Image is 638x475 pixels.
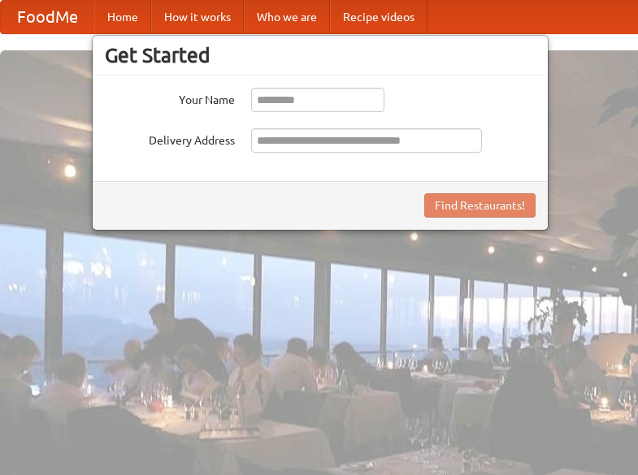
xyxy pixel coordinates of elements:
[244,1,330,33] a: Who we are
[151,1,244,33] a: How it works
[1,1,94,33] a: FoodMe
[105,128,235,149] label: Delivery Address
[105,43,536,67] h3: Get Started
[330,1,428,33] a: Recipe videos
[94,1,151,33] a: Home
[424,193,536,218] button: Find Restaurants!
[105,88,235,108] label: Your Name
